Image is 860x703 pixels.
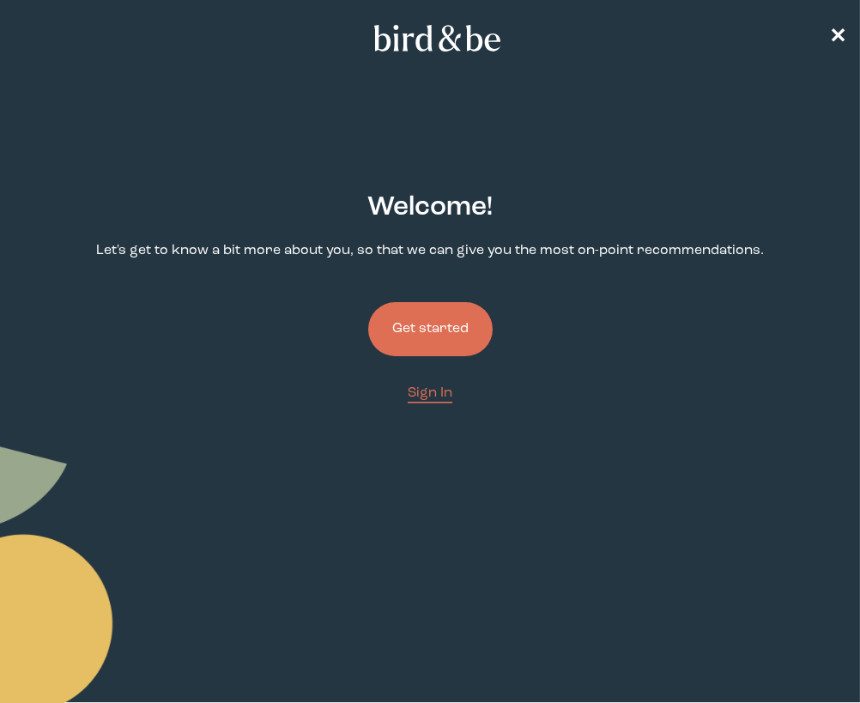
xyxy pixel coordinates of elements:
a: Sign In [408,384,452,403]
a: ✕ [829,23,846,53]
span: Sign In [408,386,452,400]
span: ✕ [829,27,846,48]
p: Let's get to know a bit more about you, so that we can give you the most on-point recommendations. [96,241,764,261]
button: Get started [368,302,493,356]
iframe: Gorgias live chat messenger [774,622,843,686]
a: Get started [368,275,493,384]
h2: Welcome ! [367,188,493,227]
